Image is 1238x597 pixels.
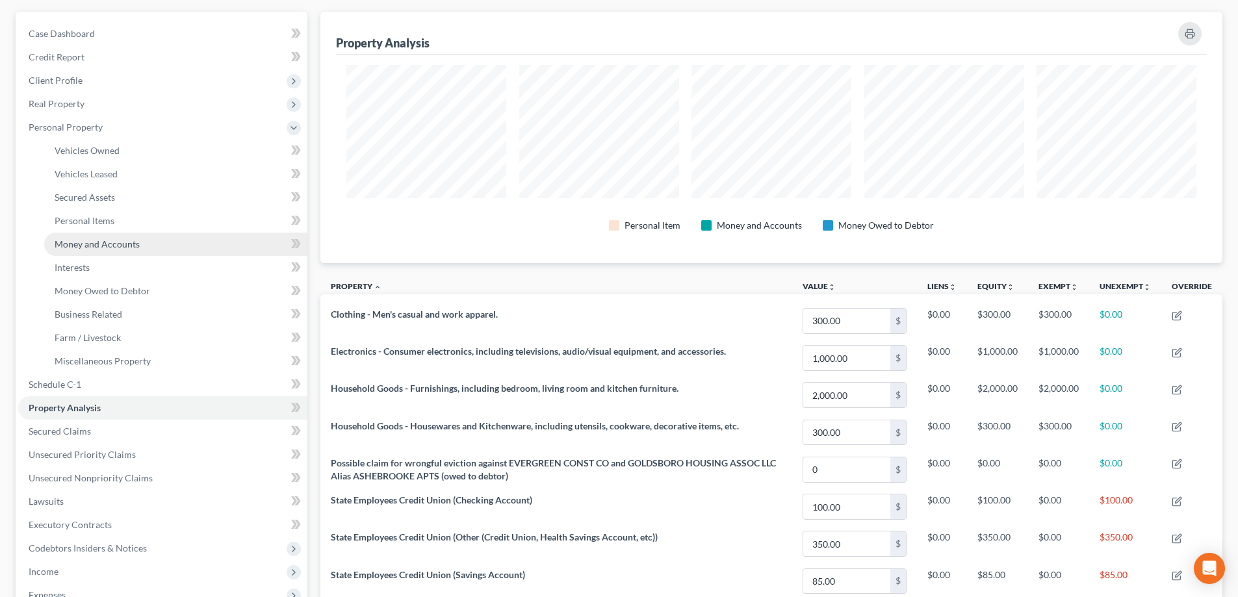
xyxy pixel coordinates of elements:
span: Personal Property [29,121,103,133]
input: 0.00 [803,569,890,594]
input: 0.00 [803,457,890,482]
span: Clothing - Men's casual and work apparel. [331,309,498,320]
span: State Employees Credit Union (Checking Account) [331,494,532,505]
span: State Employees Credit Union (Other (Credit Union, Health Savings Account, etc)) [331,531,658,542]
span: Credit Report [29,51,84,62]
a: Valueunfold_more [803,281,836,291]
a: Executory Contracts [18,513,307,537]
div: Money Owed to Debtor [838,219,934,232]
span: Possible claim for wrongful eviction against EVERGREEN CONST CO and GOLDSBORO HOUSING ASSOC LLC A... [331,457,776,481]
a: Case Dashboard [18,22,307,45]
div: $ [890,383,906,407]
a: Property Analysis [18,396,307,420]
a: Liensunfold_more [927,281,957,291]
a: Unexemptunfold_more [1100,281,1151,291]
span: Secured Assets [55,192,115,203]
span: Unsecured Priority Claims [29,449,136,460]
div: $ [890,494,906,519]
input: 0.00 [803,494,890,519]
a: Vehicles Leased [44,162,307,186]
a: Property expand_less [331,281,381,291]
div: $ [890,420,906,445]
a: Farm / Livestock [44,326,307,349]
td: $2,000.00 [967,377,1028,414]
td: $300.00 [967,414,1028,451]
i: unfold_more [828,283,836,291]
i: unfold_more [949,283,957,291]
i: unfold_more [1143,283,1151,291]
td: $0.00 [917,451,967,488]
a: Money and Accounts [44,233,307,256]
div: $ [890,531,906,556]
span: Household Goods - Housewares and Kitchenware, including utensils, cookware, decorative items, etc. [331,420,739,431]
a: Schedule C-1 [18,373,307,396]
td: $1,000.00 [967,340,1028,377]
span: Client Profile [29,75,83,86]
span: Miscellaneous Property [55,355,151,366]
span: Schedule C-1 [29,379,81,390]
a: Lawsuits [18,490,307,513]
td: $0.00 [1089,340,1161,377]
td: $0.00 [917,489,967,526]
td: $0.00 [967,451,1028,488]
td: $0.00 [917,526,967,563]
td: $0.00 [917,302,967,339]
a: Secured Claims [18,420,307,443]
i: unfold_more [1007,283,1014,291]
td: $0.00 [1089,302,1161,339]
span: Interests [55,262,90,273]
div: $ [890,309,906,333]
span: Money Owed to Debtor [55,285,150,296]
span: Secured Claims [29,426,91,437]
td: $300.00 [1028,302,1089,339]
span: State Employees Credit Union (Savings Account) [331,569,525,580]
span: Personal Items [55,215,114,226]
td: $0.00 [1028,489,1089,526]
td: $0.00 [1089,377,1161,414]
td: $2,000.00 [1028,377,1089,414]
span: Business Related [55,309,122,320]
td: $0.00 [1028,526,1089,563]
a: Miscellaneous Property [44,349,307,373]
span: Household Goods - Furnishings, including bedroom, living room and kitchen furniture. [331,383,678,394]
td: $0.00 [1089,451,1161,488]
span: Vehicles Leased [55,168,118,179]
span: Codebtors Insiders & Notices [29,542,147,553]
a: Interests [44,256,307,279]
a: Vehicles Owned [44,139,307,162]
div: $ [890,457,906,482]
td: $300.00 [967,302,1028,339]
td: $0.00 [1028,451,1089,488]
a: Credit Report [18,45,307,69]
span: Electronics - Consumer electronics, including televisions, audio/visual equipment, and accessories. [331,346,726,357]
input: 0.00 [803,420,890,445]
a: Money Owed to Debtor [44,279,307,303]
i: expand_less [374,283,381,291]
span: Vehicles Owned [55,145,120,156]
i: unfold_more [1070,283,1078,291]
td: $0.00 [1089,414,1161,451]
span: Property Analysis [29,402,101,413]
td: $350.00 [1089,526,1161,563]
span: Case Dashboard [29,28,95,39]
span: Lawsuits [29,496,64,507]
a: Equityunfold_more [977,281,1014,291]
td: $0.00 [917,414,967,451]
div: Money and Accounts [717,219,802,232]
span: Income [29,566,58,577]
span: Unsecured Nonpriority Claims [29,472,153,483]
a: Secured Assets [44,186,307,209]
div: Personal Item [625,219,680,232]
span: Farm / Livestock [55,332,121,343]
th: Override [1161,273,1222,303]
td: $300.00 [1028,414,1089,451]
div: $ [890,346,906,370]
input: 0.00 [803,309,890,333]
td: $100.00 [967,489,1028,526]
input: 0.00 [803,383,890,407]
a: Exemptunfold_more [1038,281,1078,291]
span: Executory Contracts [29,519,112,530]
div: Property Analysis [336,35,430,51]
td: $0.00 [917,340,967,377]
td: $0.00 [917,377,967,414]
